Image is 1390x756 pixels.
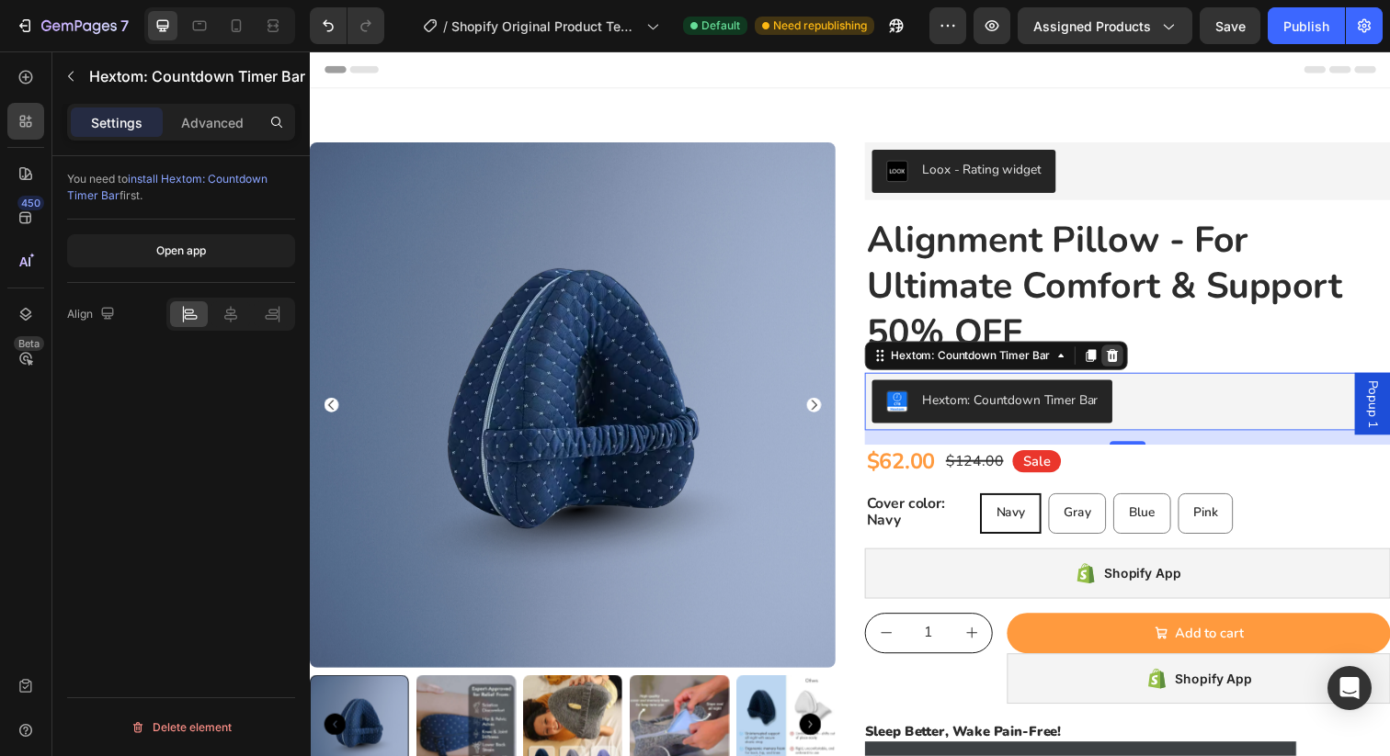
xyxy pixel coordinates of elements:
button: increment [655,574,696,614]
button: Carousel Next Arrow [507,354,522,368]
iframe: Design area [310,51,1390,756]
div: Shopify App [811,522,889,544]
div: Open app [156,243,206,259]
span: Popup 1 [1076,335,1094,384]
button: Delete element [67,713,295,742]
p: Sale [728,409,756,428]
div: Add to cart [883,584,953,604]
img: loox.png [588,111,610,133]
span: / [443,17,448,36]
button: Add to cart [712,573,1103,615]
div: Delete element [131,717,232,739]
div: $124.00 [647,408,710,429]
button: Carousel Next Arrow [500,676,522,698]
span: Save [1215,18,1246,34]
legend: Cover color: Navy [566,451,677,490]
div: $62.00 [566,401,640,436]
div: Hextom: Countdown Timer Bar [589,302,759,319]
img: CKCYtc2d5oYDEAE=.png [588,346,610,368]
div: Shopify App [883,629,962,651]
button: Publish [1268,7,1345,44]
p: Hextom: Countdown Timer Bar [89,65,305,87]
button: decrement [567,574,609,614]
span: Pink [902,462,927,480]
strong: Sleep Better, Wake Pain-Free! [566,685,767,704]
div: Hextom: Countdown Timer Bar [625,346,804,366]
span: Navy [701,462,730,480]
span: Assigned Products [1033,17,1151,36]
div: Undo/Redo [310,7,384,44]
p: Settings [91,113,142,132]
button: Save [1200,7,1260,44]
span: Shopify Original Product Template [451,17,639,36]
span: Default [701,17,740,34]
div: Beta [14,336,44,351]
button: Hextom: Countdown Timer Bar [574,335,819,379]
button: Loox - Rating widget [574,100,761,144]
div: Publish [1283,17,1329,36]
button: Assigned Products [1018,7,1192,44]
p: Advanced [181,113,244,132]
div: Align [67,302,119,327]
div: You need to first. [67,171,295,204]
input: quantity [609,574,655,614]
span: install Hextom: Countdown Timer Bar [67,172,268,202]
span: Gray [769,462,797,480]
span: Need republishing [773,17,867,34]
button: Open app [67,234,295,267]
button: Carousel Back Arrow [15,676,37,698]
span: Blue [836,462,863,480]
div: Loox - Rating widget [625,111,746,130]
div: Open Intercom Messenger [1327,666,1372,710]
p: 7 [120,15,129,37]
button: 7 [7,7,137,44]
button: Carousel Back Arrow [15,354,29,368]
h2: Alignment Pillow - For Ultimate Comfort & Support 50% OFF [566,166,1103,313]
div: 450 [17,196,44,210]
